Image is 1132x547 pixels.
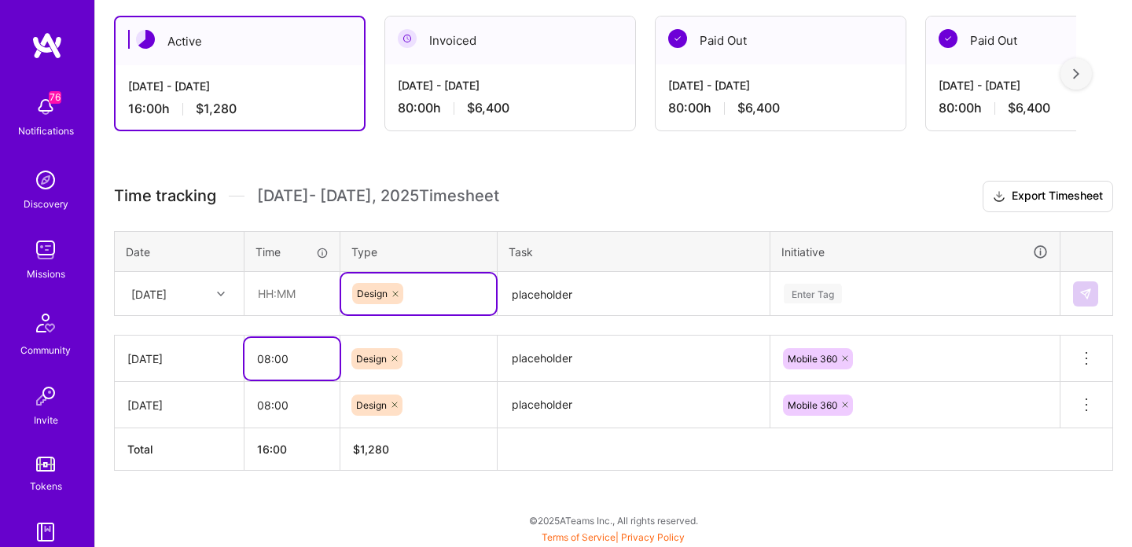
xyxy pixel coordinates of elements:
input: HH:MM [244,384,340,426]
button: Export Timesheet [983,181,1113,212]
span: Design [356,399,387,411]
th: Date [115,231,244,272]
a: Terms of Service [542,531,616,543]
div: © 2025 ATeams Inc., All rights reserved. [94,501,1132,540]
img: Invoiced [398,29,417,48]
span: Design [357,288,388,299]
th: 16:00 [244,428,340,471]
th: Task [498,231,770,272]
div: Active [116,17,364,65]
div: [DATE] [127,351,231,367]
img: Community [27,304,64,342]
div: Notifications [18,123,74,139]
span: | [542,531,685,543]
img: Paid Out [668,29,687,48]
div: Paid Out [656,17,906,64]
i: icon Chevron [217,290,225,298]
div: Community [20,342,71,358]
img: teamwork [30,234,61,266]
span: $ 1,280 [353,442,389,456]
span: [DATE] - [DATE] , 2025 Timesheet [257,186,499,206]
span: $6,400 [1008,100,1050,116]
div: 16:00 h [128,101,351,117]
div: 80:00 h [668,100,893,116]
img: right [1073,68,1079,79]
img: discovery [30,164,61,196]
div: 80:00 h [398,100,623,116]
img: logo [31,31,63,60]
span: Mobile 360 [788,353,837,365]
textarea: placeholder [499,337,768,381]
div: Enter Tag [784,281,842,306]
div: [DATE] [131,285,167,302]
i: icon Download [993,189,1005,205]
img: tokens [36,457,55,472]
th: Type [340,231,498,272]
div: Time [255,244,329,260]
div: Discovery [24,196,68,212]
div: [DATE] - [DATE] [668,77,893,94]
img: Active [136,30,155,49]
input: HH:MM [244,338,340,380]
div: [DATE] [127,397,231,413]
div: [DATE] - [DATE] [398,77,623,94]
a: Privacy Policy [621,531,685,543]
img: bell [30,91,61,123]
textarea: placeholder [499,384,768,427]
input: HH:MM [245,273,339,314]
span: Time tracking [114,186,216,206]
span: Mobile 360 [788,399,837,411]
div: [DATE] - [DATE] [128,78,351,94]
th: Total [115,428,244,471]
img: Invite [30,380,61,412]
div: Invoiced [385,17,635,64]
span: 76 [49,91,61,104]
span: $6,400 [737,100,780,116]
span: $1,280 [196,101,237,117]
span: Design [356,353,387,365]
textarea: placeholder [499,273,768,315]
img: Submit [1079,288,1092,300]
img: Paid Out [939,29,957,48]
span: $6,400 [467,100,509,116]
div: Initiative [781,243,1049,261]
div: Invite [34,412,58,428]
div: Missions [27,266,65,282]
div: Tokens [30,478,62,494]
